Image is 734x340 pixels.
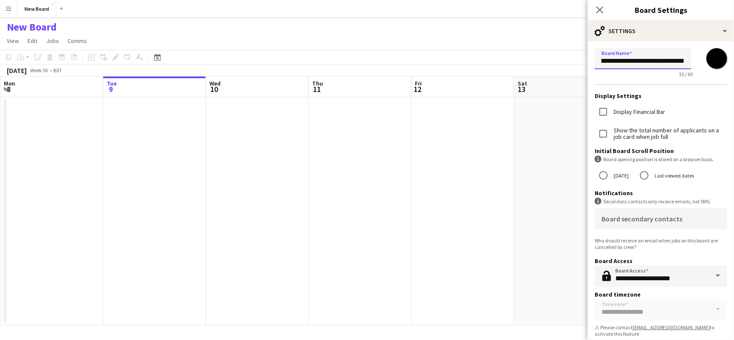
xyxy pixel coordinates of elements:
span: Mon [4,80,15,87]
span: Thu [312,80,323,87]
div: [DATE] [7,66,27,75]
span: Edit [28,37,37,45]
h1: New Board [7,21,57,34]
span: 10 [208,84,221,94]
span: Comms [68,37,87,45]
label: Show the total number of applicants on a job card when job full [612,127,727,140]
span: Jobs [46,37,59,45]
span: Fri [415,80,422,87]
span: View [7,37,19,45]
div: Who should receive an email when jobs on this board are cancelled by crew? [595,237,727,250]
label: Last viewed dates [653,169,694,182]
div: Secondary contacts only receive emails, not SMS. [595,198,727,205]
h3: Display Settings [595,92,727,100]
button: New Board [18,0,56,17]
h3: Board timezone [595,291,727,298]
div: ⚠ Please contact to activate this feature [595,324,727,337]
a: Edit [24,35,41,46]
label: Display Financial Bar [612,109,665,115]
span: 9 [105,84,117,94]
span: Tue [107,80,117,87]
h3: Notifications [595,189,727,197]
div: Board opening position is stored on a browser basis. [595,156,727,163]
label: [DATE] [612,169,629,182]
span: 13 [516,84,527,94]
a: [EMAIL_ADDRESS][DOMAIN_NAME] [633,324,710,331]
span: Wed [209,80,221,87]
span: 12 [414,84,422,94]
span: Week 36 [28,67,50,74]
span: 33 / 60 [672,71,700,77]
span: Sat [518,80,527,87]
h3: Board Access [595,257,727,265]
a: Jobs [43,35,62,46]
div: BST [53,67,62,74]
h3: Board Settings [588,4,734,15]
mat-label: Board secondary contacts [602,214,682,223]
a: Comms [64,35,90,46]
span: 11 [311,84,323,94]
a: View [3,35,22,46]
span: 8 [3,84,15,94]
h3: Initial Board Scroll Position [595,147,727,155]
div: Settings [588,21,734,41]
